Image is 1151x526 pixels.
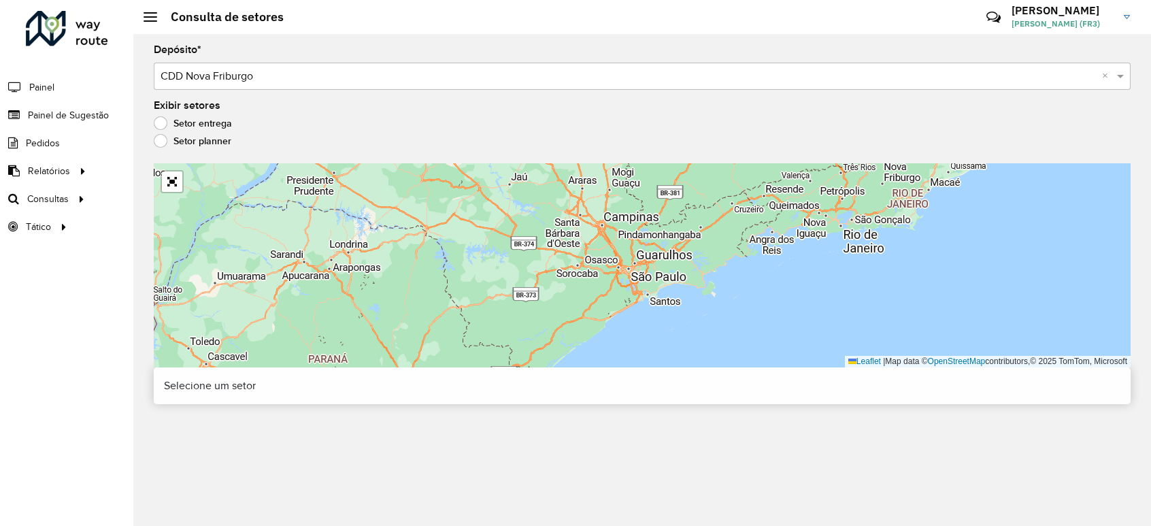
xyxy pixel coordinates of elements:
[845,356,1131,367] div: Map data © contributors,© 2025 TomTom, Microsoft
[26,136,60,150] span: Pedidos
[928,357,986,366] a: OpenStreetMap
[1102,68,1114,84] span: Clear all
[27,192,69,206] span: Consultas
[883,357,885,366] span: |
[848,357,881,366] a: Leaflet
[28,108,109,122] span: Painel de Sugestão
[162,171,182,192] a: Abrir mapa em tela cheia
[28,164,70,178] span: Relatórios
[157,10,284,24] h2: Consulta de setores
[29,80,54,95] span: Painel
[154,134,231,148] label: Setor planner
[1012,4,1114,17] h3: [PERSON_NAME]
[154,116,232,130] label: Setor entrega
[154,97,220,114] label: Exibir setores
[1012,18,1114,30] span: [PERSON_NAME] (FR3)
[154,367,1131,404] div: Selecione um setor
[154,42,201,58] label: Depósito
[26,220,51,234] span: Tático
[979,3,1008,32] a: Contato Rápido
